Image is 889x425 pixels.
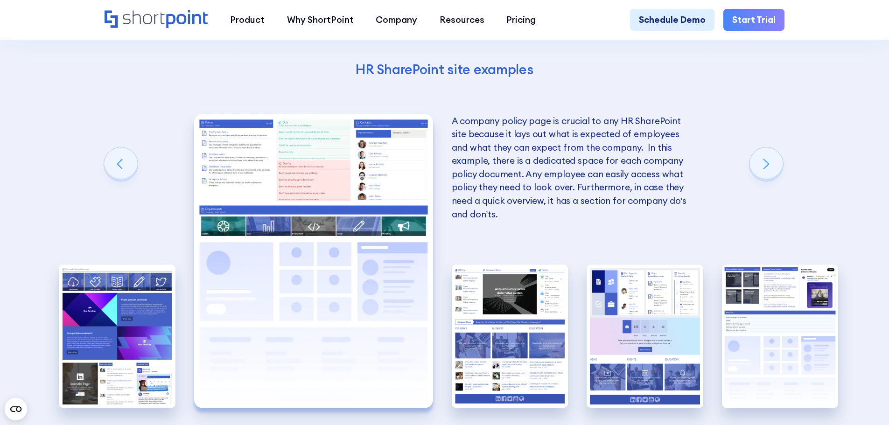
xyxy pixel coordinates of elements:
[440,13,484,27] div: Resources
[721,317,889,425] iframe: Chat Widget
[587,265,703,408] div: 4 / 5
[452,114,691,221] p: A company policy page is crucial to any HR SharePoint site because it lays out what is expected o...
[749,147,783,181] div: Next slide
[5,398,27,420] button: Open CMP widget
[230,13,265,27] div: Product
[723,9,784,31] a: Start Trial
[364,9,428,31] a: Company
[722,265,839,408] img: Internal SharePoint site example for knowledge base
[496,9,547,31] a: Pricing
[452,265,568,408] img: SharePoint Communication site example for news
[194,114,433,408] div: 2 / 5
[59,265,175,408] div: 1 / 5
[630,9,714,31] a: Schedule Demo
[59,265,175,408] img: HR SharePoint site example for Homepage
[376,13,417,27] div: Company
[506,13,536,27] div: Pricing
[287,13,354,27] div: Why ShortPoint
[276,9,365,31] a: Why ShortPoint
[195,61,695,78] h4: HR SharePoint site examples
[105,10,208,29] a: Home
[219,9,276,31] a: Product
[722,265,839,408] div: 5 / 5
[587,265,703,408] img: HR SharePoint site example for documents
[428,9,496,31] a: Resources
[452,265,568,408] div: 3 / 5
[194,114,433,408] img: Internal SharePoint site example for company policy
[104,147,138,181] div: Previous slide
